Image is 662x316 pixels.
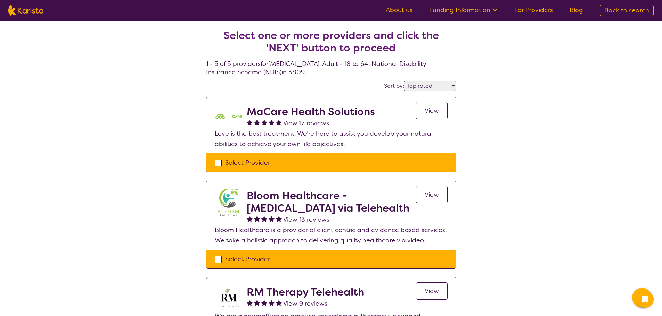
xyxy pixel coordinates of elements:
[247,286,364,298] h2: RM Therapy Telehealth
[215,189,243,217] img: zwiibkx12ktnkwfsqv1p.jpg
[570,6,583,14] a: Blog
[261,300,267,306] img: fullstar
[254,300,260,306] img: fullstar
[269,119,275,125] img: fullstar
[254,216,260,222] img: fullstar
[416,282,448,300] a: View
[425,287,439,295] span: View
[215,128,448,149] p: Love is the best treatment. We’re here to assist you develop your natural abilities to achieve yo...
[215,286,243,311] img: b3hjthhf71fnbidirs13.png
[254,119,260,125] img: fullstar
[276,300,282,306] img: fullstar
[283,119,329,127] span: View 17 reviews
[416,186,448,203] a: View
[276,119,282,125] img: fullstar
[206,12,456,76] h4: 1 - 5 of 5 providers for [MEDICAL_DATA] , Adult - 18 to 64 , National Disability Insurance Scheme...
[276,216,282,222] img: fullstar
[283,299,327,308] span: View 9 reviews
[429,6,498,14] a: Funding Information
[8,5,43,16] img: Karista logo
[247,105,375,118] h2: MaCare Health Solutions
[261,119,267,125] img: fullstar
[269,300,275,306] img: fullstar
[425,106,439,115] span: View
[247,216,253,222] img: fullstar
[261,216,267,222] img: fullstar
[384,82,404,89] label: Sort by:
[283,214,329,225] a: View 13 reviews
[283,298,327,309] a: View 9 reviews
[283,118,329,128] a: View 17 reviews
[247,189,416,214] h2: Bloom Healthcare - [MEDICAL_DATA] via Telehealth
[283,215,329,224] span: View 13 reviews
[604,6,649,15] span: Back to search
[269,216,275,222] img: fullstar
[600,5,654,16] a: Back to search
[214,29,448,54] h2: Select one or more providers and click the 'NEXT' button to proceed
[425,190,439,199] span: View
[632,288,652,307] button: Channel Menu
[416,102,448,119] a: View
[215,225,448,246] p: Bloom Healthcare is a provider of client centric and evidence based services. We take a holistic ...
[514,6,553,14] a: For Providers
[247,300,253,306] img: fullstar
[247,119,253,125] img: fullstar
[386,6,412,14] a: About us
[215,105,243,128] img: mgttalrdbt23wl6urpfy.png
